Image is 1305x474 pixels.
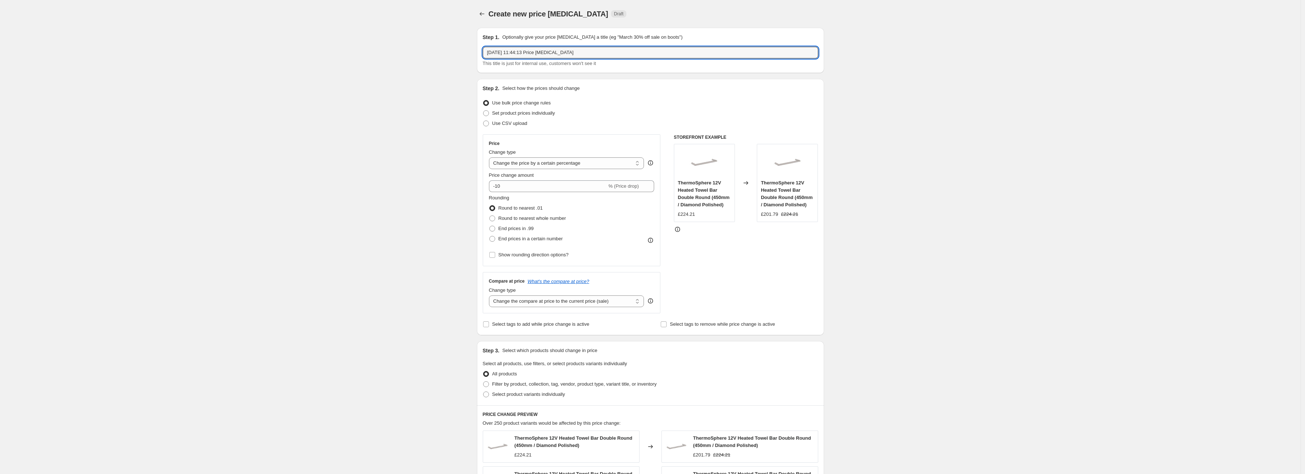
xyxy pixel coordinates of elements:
[713,451,731,459] strike: £224.21
[690,148,719,177] img: HTB-DRDPS-458799_80x.jpg
[498,236,563,241] span: End prices in a certain number
[483,61,596,66] span: This title is just for internal use, customers won't see it
[773,148,802,177] img: HTB-DRDPS-458799_80x.jpg
[761,211,778,218] div: £201.79
[492,391,565,397] span: Select product variants individually
[678,211,695,218] div: £224.21
[483,347,500,354] h2: Step 3.
[678,180,730,207] span: ThermoSphere 12V Heated Towel Bar Double Round (450mm / Diamond Polished)
[483,420,621,426] span: Over 250 product variants would be affected by this price change:
[489,141,500,146] h3: Price
[483,85,500,92] h2: Step 2.
[489,287,516,293] span: Change type
[492,381,657,387] span: Filter by product, collection, tag, vendor, product type, variant title, or inventory
[670,321,775,327] span: Select tags to remove while price change is active
[674,134,818,140] h6: STOREFRONT EXAMPLE
[693,435,811,448] span: ThermoSphere 12V Heated Towel Bar Double Round (450mm / Diamond Polished)
[498,205,543,211] span: Round to nearest .01
[647,159,654,167] div: help
[515,451,532,459] div: £224.21
[477,9,487,19] button: Price change jobs
[528,279,589,284] button: What's the compare at price?
[483,361,627,366] span: Select all products, use filters, or select products variants individually
[502,347,597,354] p: Select which products should change in price
[489,278,525,284] h3: Compare at price
[502,34,682,41] p: Optionally give your price [MEDICAL_DATA] a title (eg "March 30% off sale on boots")
[489,10,608,18] span: Create new price [MEDICAL_DATA]
[492,121,527,126] span: Use CSV upload
[492,371,517,376] span: All products
[483,47,818,58] input: 30% off holiday sale
[614,11,623,17] span: Draft
[483,412,818,417] h6: PRICE CHANGE PREVIEW
[489,149,516,155] span: Change type
[665,436,687,458] img: HTB-DRDPS-458799_80x.jpg
[502,85,580,92] p: Select how the prices should change
[492,110,555,116] span: Set product prices individually
[693,451,710,459] div: £201.79
[492,321,589,327] span: Select tags to add while price change is active
[647,297,654,305] div: help
[761,180,813,207] span: ThermoSphere 12V Heated Towel Bar Double Round (450mm / Diamond Polished)
[608,183,639,189] span: % (Price drop)
[489,172,534,178] span: Price change amount
[487,436,509,458] img: HTB-DRDPS-458799_80x.jpg
[515,435,633,448] span: ThermoSphere 12V Heated Towel Bar Double Round (450mm / Diamond Polished)
[498,226,534,231] span: End prices in .99
[483,34,500,41] h2: Step 1.
[498,215,566,221] span: Round to nearest whole number
[781,211,798,218] strike: £224.21
[489,195,509,200] span: Rounding
[498,252,569,257] span: Show rounding direction options?
[489,180,607,192] input: -15
[492,100,551,106] span: Use bulk price change rules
